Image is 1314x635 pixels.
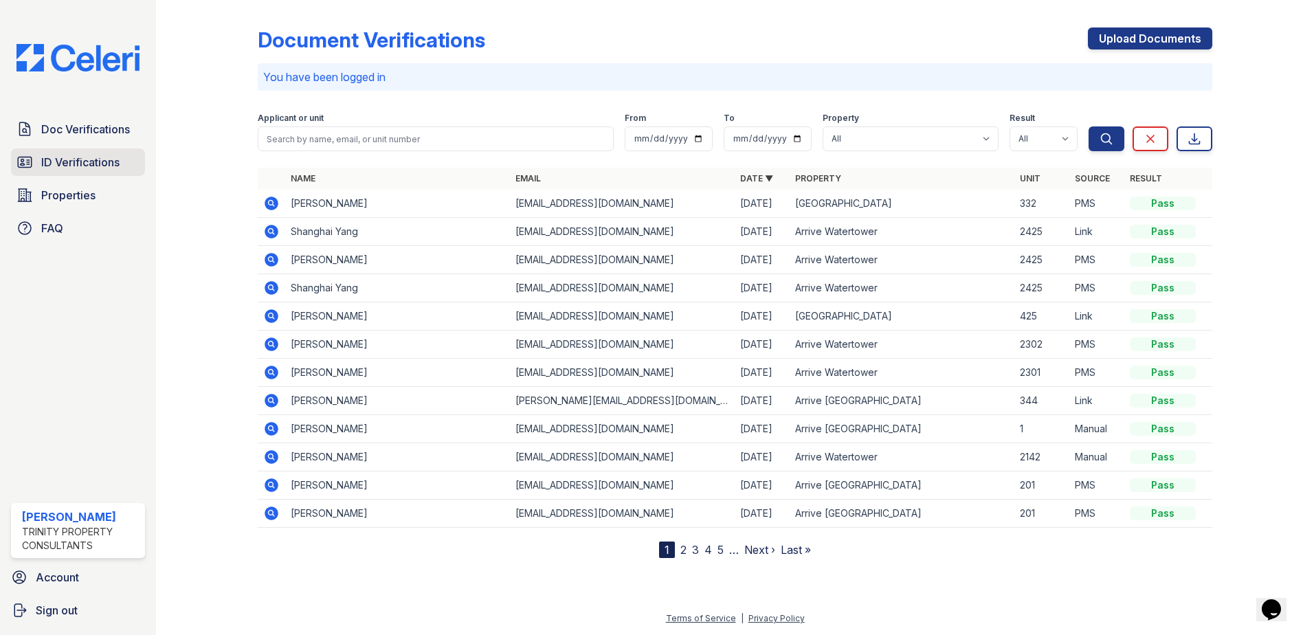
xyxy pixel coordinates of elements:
[1014,246,1069,274] td: 2425
[790,387,1014,415] td: Arrive [GEOGRAPHIC_DATA]
[285,274,510,302] td: Shanghai Yang
[1069,359,1124,387] td: PMS
[680,543,687,557] a: 2
[735,443,790,471] td: [DATE]
[11,148,145,176] a: ID Verifications
[258,113,324,124] label: Applicant or unit
[1069,218,1124,246] td: Link
[1069,331,1124,359] td: PMS
[735,246,790,274] td: [DATE]
[790,246,1014,274] td: Arrive Watertower
[1075,173,1110,183] a: Source
[1069,302,1124,331] td: Link
[5,44,151,71] img: CE_Logo_Blue-a8612792a0a2168367f1c8372b55b34899dd931a85d93a1a3d3e32e68fde9ad4.png
[1014,500,1069,528] td: 201
[1130,394,1196,408] div: Pass
[724,113,735,124] label: To
[36,569,79,586] span: Account
[735,190,790,218] td: [DATE]
[510,359,735,387] td: [EMAIL_ADDRESS][DOMAIN_NAME]
[1069,471,1124,500] td: PMS
[790,190,1014,218] td: [GEOGRAPHIC_DATA]
[285,387,510,415] td: [PERSON_NAME]
[11,214,145,242] a: FAQ
[1130,450,1196,464] div: Pass
[1130,197,1196,210] div: Pass
[1130,309,1196,323] div: Pass
[510,218,735,246] td: [EMAIL_ADDRESS][DOMAIN_NAME]
[1020,173,1040,183] a: Unit
[1130,225,1196,238] div: Pass
[790,500,1014,528] td: Arrive [GEOGRAPHIC_DATA]
[510,387,735,415] td: [PERSON_NAME][EMAIL_ADDRESS][DOMAIN_NAME]
[1069,443,1124,471] td: Manual
[1130,173,1162,183] a: Result
[510,274,735,302] td: [EMAIL_ADDRESS][DOMAIN_NAME]
[717,543,724,557] a: 5
[1130,422,1196,436] div: Pass
[1069,387,1124,415] td: Link
[735,218,790,246] td: [DATE]
[1014,359,1069,387] td: 2301
[11,115,145,143] a: Doc Verifications
[823,113,859,124] label: Property
[1130,478,1196,492] div: Pass
[5,597,151,624] button: Sign out
[790,218,1014,246] td: Arrive Watertower
[1256,580,1300,621] iframe: chat widget
[1014,190,1069,218] td: 332
[744,543,775,557] a: Next ›
[510,415,735,443] td: [EMAIL_ADDRESS][DOMAIN_NAME]
[1069,246,1124,274] td: PMS
[285,500,510,528] td: [PERSON_NAME]
[258,27,485,52] div: Document Verifications
[790,471,1014,500] td: Arrive [GEOGRAPHIC_DATA]
[41,154,120,170] span: ID Verifications
[1130,337,1196,351] div: Pass
[285,331,510,359] td: [PERSON_NAME]
[735,331,790,359] td: [DATE]
[515,173,541,183] a: Email
[790,359,1014,387] td: Arrive Watertower
[1130,281,1196,295] div: Pass
[41,121,130,137] span: Doc Verifications
[22,509,140,525] div: [PERSON_NAME]
[258,126,614,151] input: Search by name, email, or unit number
[795,173,841,183] a: Property
[781,543,811,557] a: Last »
[735,415,790,443] td: [DATE]
[510,471,735,500] td: [EMAIL_ADDRESS][DOMAIN_NAME]
[1130,506,1196,520] div: Pass
[704,543,712,557] a: 4
[1014,331,1069,359] td: 2302
[1014,415,1069,443] td: 1
[1130,366,1196,379] div: Pass
[735,471,790,500] td: [DATE]
[263,69,1207,85] p: You have been logged in
[692,543,699,557] a: 3
[1069,274,1124,302] td: PMS
[790,415,1014,443] td: Arrive [GEOGRAPHIC_DATA]
[510,190,735,218] td: [EMAIL_ADDRESS][DOMAIN_NAME]
[41,220,63,236] span: FAQ
[1069,415,1124,443] td: Manual
[735,500,790,528] td: [DATE]
[285,471,510,500] td: [PERSON_NAME]
[790,302,1014,331] td: [GEOGRAPHIC_DATA]
[748,613,805,623] a: Privacy Policy
[285,443,510,471] td: [PERSON_NAME]
[510,331,735,359] td: [EMAIL_ADDRESS][DOMAIN_NAME]
[285,359,510,387] td: [PERSON_NAME]
[625,113,646,124] label: From
[790,331,1014,359] td: Arrive Watertower
[1010,113,1035,124] label: Result
[790,443,1014,471] td: Arrive Watertower
[1014,471,1069,500] td: 201
[285,218,510,246] td: Shanghai Yang
[659,542,675,558] div: 1
[729,542,739,558] span: …
[41,187,96,203] span: Properties
[510,443,735,471] td: [EMAIL_ADDRESS][DOMAIN_NAME]
[1014,387,1069,415] td: 344
[36,602,78,619] span: Sign out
